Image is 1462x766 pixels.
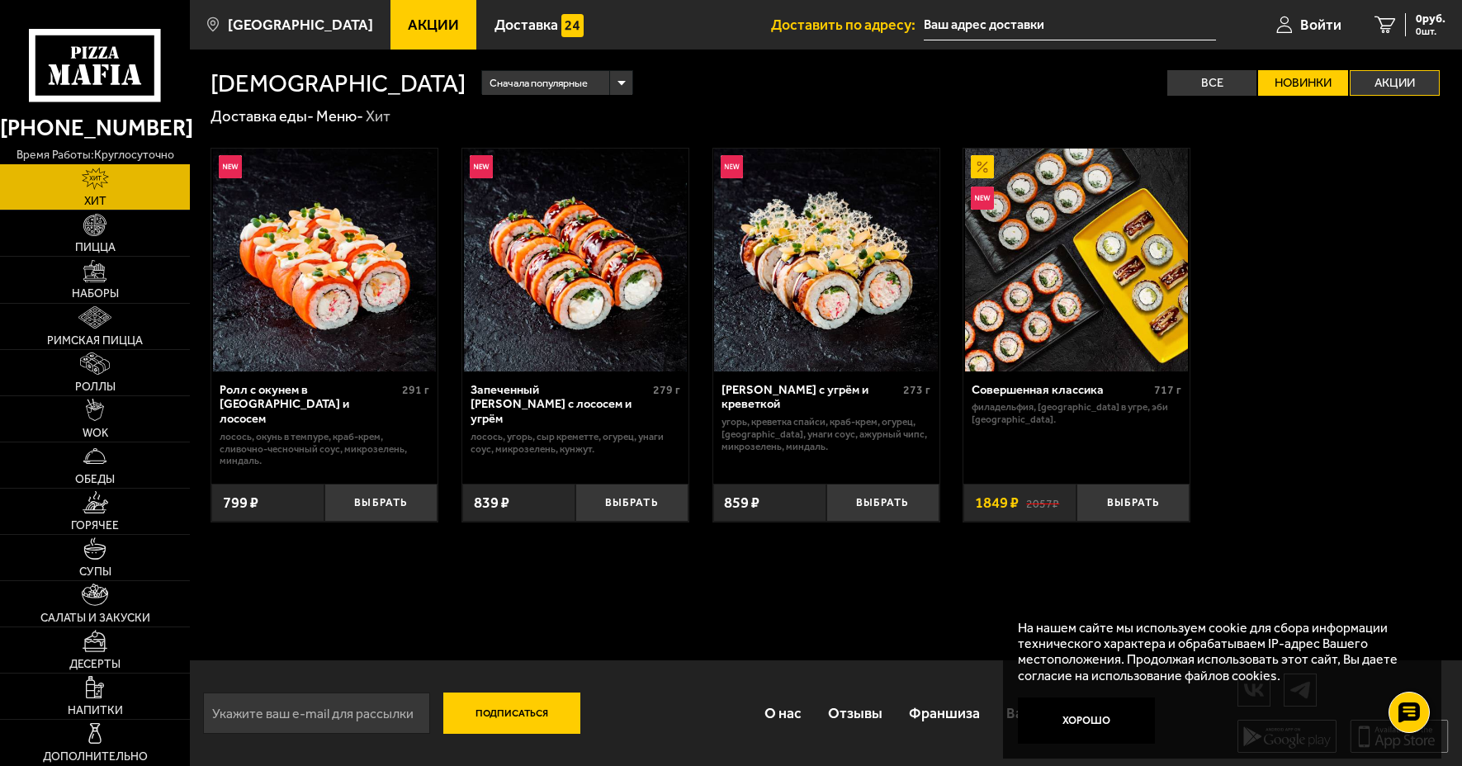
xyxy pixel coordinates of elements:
[211,107,314,125] a: Доставка еды-
[561,14,584,37] img: 15daf4d41897b9f0e9f617042186c801.svg
[826,484,939,521] button: Выбрать
[75,381,116,393] span: Роллы
[721,155,744,178] img: Новинка
[84,196,106,207] span: Хит
[75,474,115,485] span: Обеды
[771,17,924,32] span: Доставить по адресу:
[211,71,466,96] h1: [DEMOGRAPHIC_DATA]
[722,383,900,412] div: [PERSON_NAME] с угрём и креветкой
[971,155,994,178] img: Акционный
[1258,70,1348,96] label: Новинки
[71,520,119,532] span: Горячее
[972,401,1181,426] p: Филадельфия, [GEOGRAPHIC_DATA] в угре, Эби [GEOGRAPHIC_DATA].
[471,431,680,456] p: лосось, угорь, Сыр креметте, огурец, унаги соус, микрозелень, кунжут.
[462,149,688,371] a: НовинкаЗапеченный ролл Гурмэ с лососем и угрём
[220,431,429,467] p: лосось, окунь в темпуре, краб-крем, сливочно-чесночный соус, микрозелень, миндаль.
[1154,383,1181,397] span: 717 г
[75,242,116,253] span: Пицца
[474,495,509,510] span: 839 ₽
[751,688,815,738] a: О нас
[203,693,430,734] input: Укажите ваш e-mail для рассылки
[965,149,1188,371] img: Совершенная классика
[402,383,429,397] span: 291 г
[963,149,1190,371] a: АкционныйНовинкаСовершенная классика
[1416,26,1445,36] span: 0 шт.
[213,149,436,371] img: Ролл с окунем в темпуре и лососем
[464,149,687,371] img: Запеченный ролл Гурмэ с лососем и угрём
[316,107,363,125] a: Меню-
[1300,17,1341,32] span: Войти
[324,484,438,521] button: Выбрать
[211,149,438,371] a: НовинкаРолл с окунем в темпуре и лососем
[68,705,123,716] span: Напитки
[408,17,459,32] span: Акции
[1018,697,1155,743] button: Хорошо
[924,10,1216,40] input: Ваш адрес доставки
[494,17,558,32] span: Доставка
[903,383,930,397] span: 273 г
[1416,13,1445,25] span: 0 руб.
[1167,70,1257,96] label: Все
[69,659,121,670] span: Десерты
[1350,70,1440,96] label: Акции
[219,155,242,178] img: Новинка
[40,612,150,624] span: Салаты и закуски
[713,149,939,371] a: НовинкаРолл Калипсо с угрём и креветкой
[975,495,1019,510] span: 1849 ₽
[490,69,588,97] span: Сначала популярные
[43,751,148,763] span: Дополнительно
[1076,484,1190,521] button: Выбрать
[724,495,759,510] span: 859 ₽
[971,187,994,210] img: Новинка
[223,495,258,510] span: 799 ₽
[228,17,373,32] span: [GEOGRAPHIC_DATA]
[83,428,108,439] span: WOK
[993,688,1083,738] a: Вакансии
[815,688,896,738] a: Отзывы
[896,688,993,738] a: Франшиза
[653,383,680,397] span: 279 г
[79,566,111,578] span: Супы
[1018,620,1416,683] p: На нашем сайте мы используем cookie для сбора информации технического характера и обрабатываем IP...
[722,416,931,452] p: угорь, креветка спайси, краб-крем, огурец, [GEOGRAPHIC_DATA], унаги соус, ажурный чипс, микрозеле...
[972,383,1150,398] div: Совершенная классика
[470,155,493,178] img: Новинка
[714,149,937,371] img: Ролл Калипсо с угрём и креветкой
[72,288,119,300] span: Наборы
[1026,495,1059,510] s: 2057 ₽
[220,383,398,427] div: Ролл с окунем в [GEOGRAPHIC_DATA] и лососем
[443,693,580,734] button: Подписаться
[575,484,688,521] button: Выбрать
[366,107,390,127] div: Хит
[471,383,649,427] div: Запеченный [PERSON_NAME] с лососем и угрём
[47,335,143,347] span: Римская пицца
